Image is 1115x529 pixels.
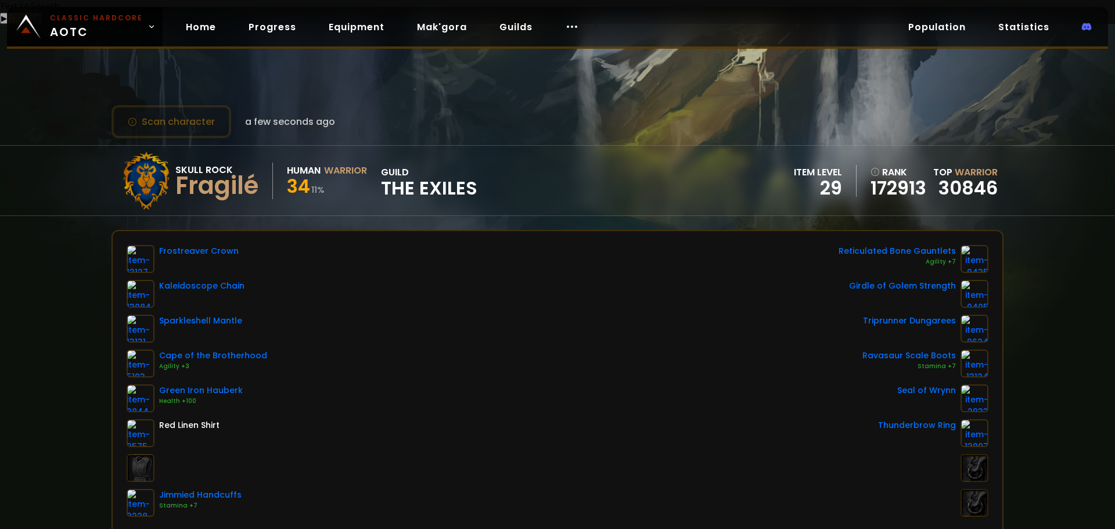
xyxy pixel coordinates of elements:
div: Agility +3 [159,362,267,371]
small: 11 % [311,184,325,196]
span: AOTC [50,13,143,41]
a: Progress [239,15,305,39]
a: Mak'gora [408,15,476,39]
div: Thunderbrow Ring [878,419,956,431]
span: 34 [287,173,310,199]
img: item-13097 [961,419,988,447]
a: Equipment [319,15,394,39]
div: Green Iron Hauberk [159,384,243,397]
img: item-2933 [961,384,988,412]
div: Triprunner Dungarees [863,315,956,327]
img: item-13084 [127,280,154,308]
img: item-2575 [127,419,154,447]
img: item-9435 [961,245,988,273]
div: Ravasaur Scale Boots [862,350,956,362]
div: Red Linen Shirt [159,419,220,431]
div: Agility +7 [839,257,956,267]
div: guild [381,165,477,197]
img: item-13127 [127,245,154,273]
a: Statistics [989,15,1059,39]
button: Scan character [111,105,231,138]
div: Jimmied Handcuffs [159,489,242,501]
div: Girdle of Golem Strength [849,280,956,292]
div: Cape of the Brotherhood [159,350,267,362]
div: Frostreaver Crown [159,245,239,257]
img: item-13124 [961,350,988,377]
div: rank [871,165,926,179]
a: Guilds [490,15,542,39]
div: Stamina +7 [159,501,242,510]
a: Home [177,15,225,39]
img: item-9624 [961,315,988,343]
span: a few seconds ago [245,114,335,129]
div: Stamina +7 [862,362,956,371]
div: Human [287,163,321,178]
img: item-3844 [127,384,154,412]
a: 30846 [938,175,998,201]
a: AOTC [7,7,163,46]
a: Population [899,15,975,39]
img: item-5193 [127,350,154,377]
div: Kaleidoscope Chain [159,280,244,292]
a: 172913 [871,179,926,197]
span: The Exiles [381,179,477,197]
div: Fragilé [175,177,258,195]
div: Reticulated Bone Gauntlets [839,245,956,257]
img: item-13131 [127,315,154,343]
div: Top [933,165,998,179]
div: Sparkleshell Mantle [159,315,242,327]
div: item level [794,165,842,179]
div: 29 [794,179,842,197]
div: Warrior [324,163,367,178]
div: Seal of Wrynn [897,384,956,397]
div: Health +100 [159,397,243,406]
img: item-9405 [961,280,988,308]
div: Skull Rock [175,163,258,177]
span: Warrior [955,165,998,179]
img: item-3228 [127,489,154,517]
